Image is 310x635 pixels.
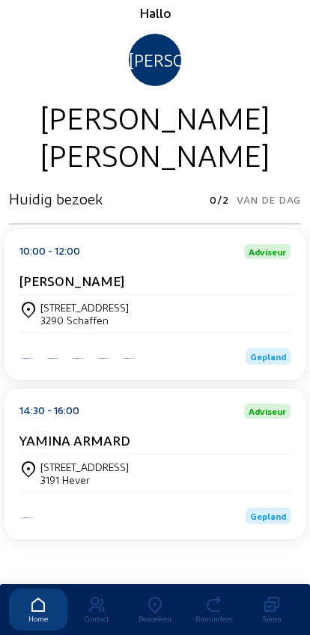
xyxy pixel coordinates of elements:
div: Contact [67,614,126,623]
div: Reminders [184,614,243,623]
h3: Huidig bezoek [9,189,103,207]
img: Iso Protect [19,356,34,360]
span: 0/2 [210,189,229,210]
div: Taken [243,614,301,623]
div: 3191 Hever [40,473,129,486]
div: Hallo [9,4,301,22]
img: Energy Protect Ramen & Deuren [96,356,111,360]
span: Gepland [250,511,286,521]
div: Home [9,614,67,623]
span: Gepland [250,351,286,362]
cam-card-title: YAMINA ARMARD [19,432,130,448]
div: [STREET_ADDRESS] [40,301,129,314]
cam-card-title: [PERSON_NAME] [19,273,124,288]
div: [PERSON_NAME] [129,34,181,86]
span: Adviseur [249,247,286,256]
a: Bezoeken [126,589,184,631]
div: [PERSON_NAME] [9,98,301,136]
img: Iso Protect [19,516,34,520]
span: Adviseur [249,407,286,416]
span: Van de dag [237,189,301,210]
img: Energy Protect HVAC [45,356,60,360]
a: Home [9,589,67,631]
div: [STREET_ADDRESS] [40,461,129,473]
img: Energy Protect PV [70,356,85,360]
a: Taken [243,589,301,631]
a: Reminders [184,589,243,631]
div: Bezoeken [126,614,184,623]
img: Aqua Protect [121,356,136,361]
div: 3290 Schaffen [40,314,129,326]
a: Contact [67,589,126,631]
div: 14:30 - 16:00 [19,404,79,419]
div: 10:00 - 12:00 [19,244,80,259]
div: [PERSON_NAME] [9,136,301,173]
